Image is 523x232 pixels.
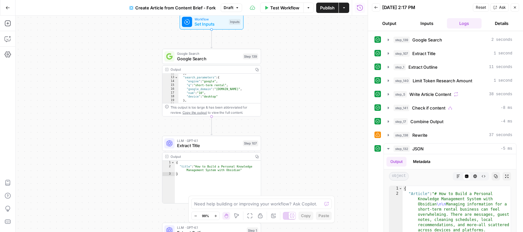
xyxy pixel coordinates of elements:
div: 15 [162,83,178,87]
button: Metadata [409,157,434,167]
div: This output is too large & has been abbreviated for review. to view the full content. [171,105,258,115]
div: 20 [162,102,178,106]
span: Toggle code folding, rows 1 through 3 [171,161,174,165]
button: 1 second [384,75,516,86]
button: Ask [490,3,509,12]
div: 18 [162,95,178,99]
button: Reset [473,3,489,12]
div: 19 [162,99,178,102]
span: -5 ms [501,146,512,152]
span: step_139 [394,37,410,43]
span: JSON [412,145,424,152]
button: Inputs [409,18,444,29]
button: 2 seconds [384,35,516,45]
span: Extract Outline [408,64,438,70]
div: 1 [389,186,403,191]
span: LLM · GPT-4.1 [177,138,240,143]
span: Paste [318,213,329,219]
span: Google Search [412,37,442,43]
div: Google SearchGoogle SearchStep 139Output }, "search_parameters":{ "engine":"google", "q":"short-t... [162,49,261,116]
g: Edge from start to step_139 [211,29,213,48]
span: LLM · GPT-4.1 [177,225,244,230]
span: 38 seconds [489,91,512,97]
div: 3 [162,172,175,176]
span: step_138 [394,132,410,138]
span: Check if content [412,105,445,111]
span: object [389,172,409,180]
button: Copy [298,212,313,220]
div: 1 [162,161,175,165]
button: Create Article from Content Brief - Fork [126,3,219,13]
button: Paste [316,212,332,220]
span: Ask [499,5,506,10]
span: step_17 [394,118,408,125]
button: Output [372,18,407,29]
span: Test Workflow [270,5,299,11]
span: Set Inputs [195,21,226,28]
span: Limit Token Research Amount [413,77,472,84]
span: Toggle code folding, rows 1 through 3 [399,186,402,191]
span: 1 second [494,51,512,56]
div: 17 [162,91,178,95]
span: Google Search [177,55,240,62]
span: Publish [320,5,335,11]
div: Inputs [229,19,241,25]
span: Extract Title [412,50,436,57]
span: Rewrite [412,132,428,138]
span: step_140 [394,77,410,84]
span: Toggle code folding, rows 20 through 25 [174,102,178,106]
button: Output [386,157,406,167]
span: step_107 [394,50,410,57]
g: Edge from step_139 to step_107 [211,117,213,135]
div: Output [171,154,251,159]
span: Workflow [195,17,226,22]
span: Write Article Content [409,91,451,98]
button: 11 seconds [384,62,516,72]
span: 1 second [494,78,512,84]
button: -4 ms [384,116,516,127]
div: 13 [162,75,178,79]
div: 16 [162,87,178,91]
span: -8 ms [501,105,512,111]
span: Copy the output [183,110,207,114]
span: step_141 [394,105,409,111]
div: WorkflowSet InputsInputs [162,14,261,29]
span: Combine Output [410,118,443,125]
span: Create Article from Content Brief - Fork [135,5,216,11]
span: Extract Title [177,143,240,149]
button: 37 seconds [384,130,516,140]
span: Copy [301,213,311,219]
span: Reset [476,5,486,10]
span: 11 seconds [489,64,512,70]
div: 14 [162,79,178,83]
div: Output [171,67,251,72]
span: Draft [224,5,233,11]
span: 37 seconds [489,132,512,138]
span: step_1 [394,64,406,70]
span: step_5 [394,91,407,98]
button: Logs [447,18,482,29]
button: 38 seconds [384,89,516,99]
div: Step 139 [243,53,258,59]
div: 2 [162,165,175,172]
span: step_132 [394,145,410,152]
button: Draft [221,4,242,12]
div: Step 107 [243,141,258,146]
button: Test Workflow [260,3,303,13]
button: -8 ms [384,103,516,113]
span: 2 seconds [491,37,512,43]
div: LLM · GPT-4.1Extract TitleStep 107Output{ "title":"How to Build a Personal Knowledge Management S... [162,136,261,203]
button: Details [484,18,519,29]
span: 99% [202,213,209,218]
span: Toggle code folding, rows 13 through 19 [174,75,178,79]
span: Google Search [177,51,240,56]
button: Publish [316,3,339,13]
button: -5 ms [384,144,516,154]
button: 1 second [384,48,516,59]
span: -4 ms [501,119,512,124]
